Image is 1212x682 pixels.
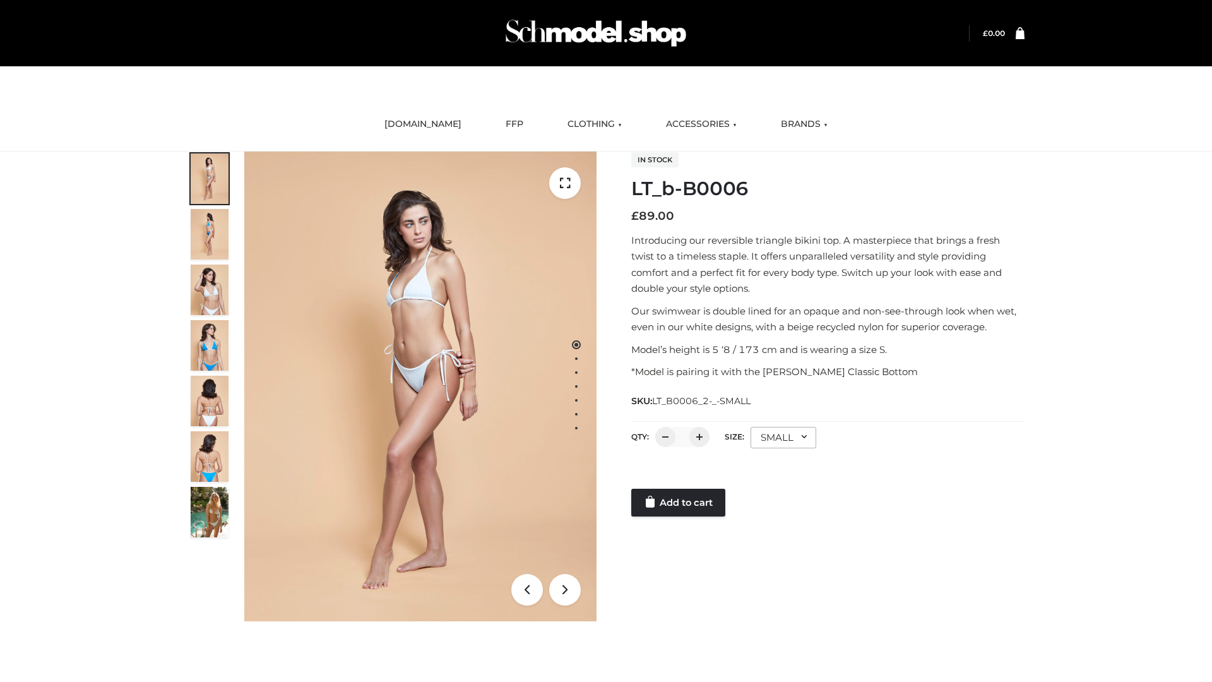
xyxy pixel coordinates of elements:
[375,111,471,138] a: [DOMAIN_NAME]
[983,28,1005,38] a: £0.00
[191,376,229,426] img: ArielClassicBikiniTop_CloudNine_AzureSky_OW114ECO_7-scaled.jpg
[191,320,229,371] img: ArielClassicBikiniTop_CloudNine_AzureSky_OW114ECO_4-scaled.jpg
[652,395,751,407] span: LT_B0006_2-_-SMALL
[191,487,229,537] img: Arieltop_CloudNine_AzureSky2.jpg
[191,431,229,482] img: ArielClassicBikiniTop_CloudNine_AzureSky_OW114ECO_8-scaled.jpg
[631,342,1025,358] p: Model’s height is 5 ‘8 / 173 cm and is wearing a size S.
[191,209,229,260] img: ArielClassicBikiniTop_CloudNine_AzureSky_OW114ECO_2-scaled.jpg
[751,427,816,448] div: SMALL
[631,232,1025,297] p: Introducing our reversible triangle bikini top. A masterpiece that brings a fresh twist to a time...
[631,177,1025,200] h1: LT_b-B0006
[631,209,674,223] bdi: 89.00
[656,111,746,138] a: ACCESSORIES
[631,432,649,441] label: QTY:
[983,28,1005,38] bdi: 0.00
[631,152,679,167] span: In stock
[244,152,597,621] img: ArielClassicBikiniTop_CloudNine_AzureSky_OW114ECO_1
[496,111,533,138] a: FFP
[631,303,1025,335] p: Our swimwear is double lined for an opaque and non-see-through look when wet, even in our white d...
[631,209,639,223] span: £
[983,28,988,38] span: £
[771,111,837,138] a: BRANDS
[191,153,229,204] img: ArielClassicBikiniTop_CloudNine_AzureSky_OW114ECO_1-scaled.jpg
[631,489,725,517] a: Add to cart
[558,111,631,138] a: CLOTHING
[631,393,752,409] span: SKU:
[501,8,691,58] img: Schmodel Admin 964
[725,432,744,441] label: Size:
[631,364,1025,380] p: *Model is pairing it with the [PERSON_NAME] Classic Bottom
[191,265,229,315] img: ArielClassicBikiniTop_CloudNine_AzureSky_OW114ECO_3-scaled.jpg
